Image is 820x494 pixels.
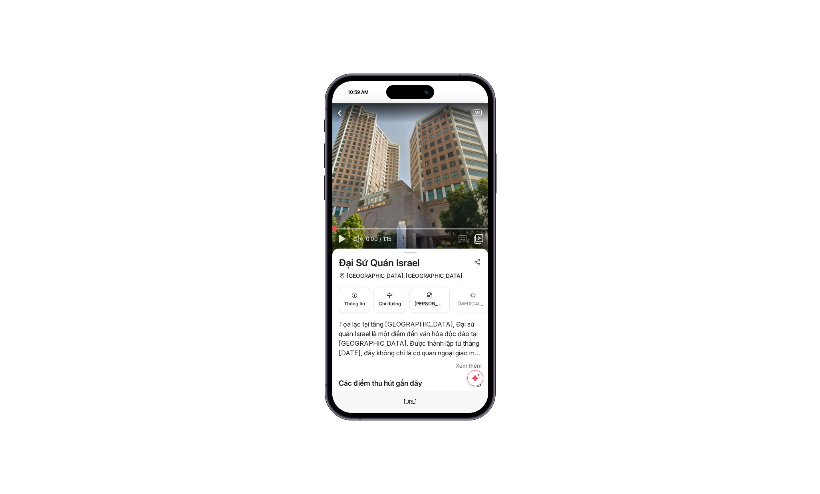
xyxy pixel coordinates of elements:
[397,397,423,407] div: Đây là một phần tử giả. Để thay đổi URL, chỉ cần sử dụng trường văn bản Trình duyệt ở phía trên.
[458,300,488,308] span: [MEDICAL_DATA] quan
[409,287,450,313] button: [PERSON_NAME]
[373,287,406,313] button: Chỉ đường
[339,287,370,313] button: Thông tin
[453,287,493,313] button: [MEDICAL_DATA] quan
[473,110,481,116] span: VI
[344,300,365,308] span: Thông tin
[415,300,445,308] span: [PERSON_NAME]
[339,319,482,358] p: Tọa lạc tại tầng [GEOGRAPHIC_DATA], Đại sứ quán Israel là một điểm đến văn hóa độc đáo tại [GEOGR...
[456,361,482,370] span: Xem thêm
[339,378,422,389] span: Các điểm thu hút gần đây
[366,235,391,243] span: 0:00 / 1:15
[333,89,373,96] div: 10:59 AM
[379,300,401,308] span: Chỉ đường
[339,257,420,269] span: Đại Sứ Quán Israel
[473,110,482,116] button: VI
[347,271,463,281] span: [GEOGRAPHIC_DATA], [GEOGRAPHIC_DATA]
